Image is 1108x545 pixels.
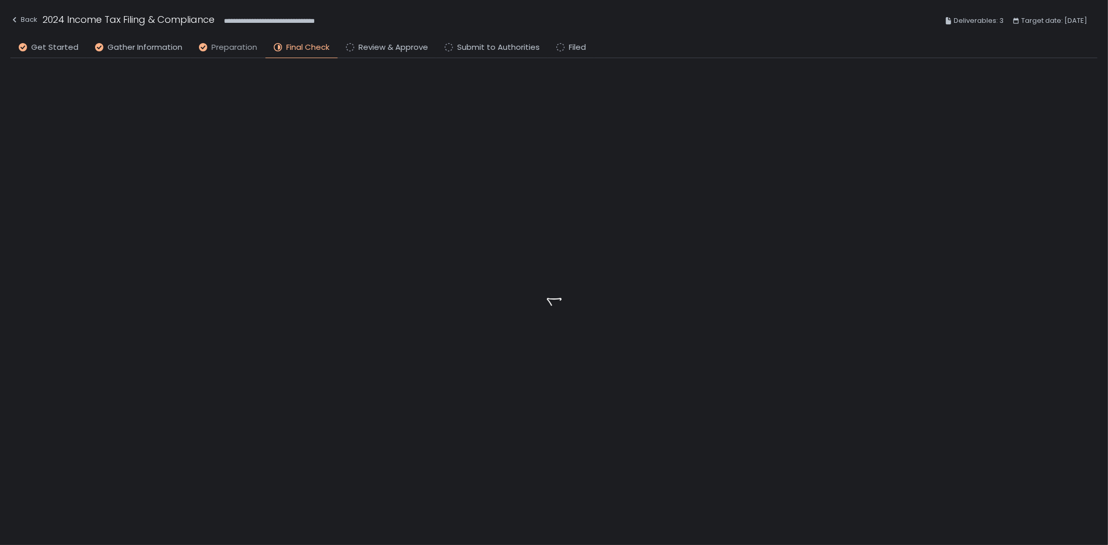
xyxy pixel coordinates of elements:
[569,42,586,53] span: Filed
[286,42,329,53] span: Final Check
[43,12,215,26] h1: 2024 Income Tax Filing & Compliance
[10,13,37,26] div: Back
[211,42,257,53] span: Preparation
[1021,15,1087,27] span: Target date: [DATE]
[31,42,78,53] span: Get Started
[457,42,540,53] span: Submit to Authorities
[954,15,1004,27] span: Deliverables: 3
[358,42,428,53] span: Review & Approve
[10,12,37,30] button: Back
[108,42,182,53] span: Gather Information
